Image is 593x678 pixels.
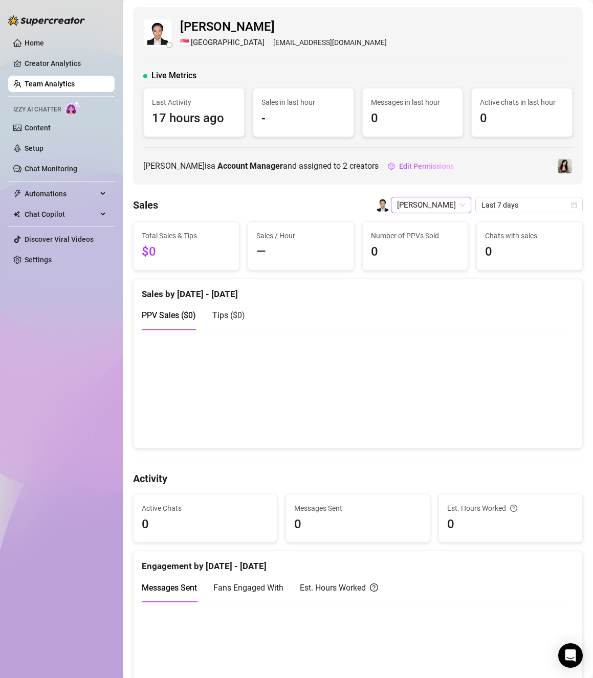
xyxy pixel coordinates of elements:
img: AI Chatter [65,101,81,116]
img: logo-BBDzfeDw.svg [8,15,85,26]
span: 🇸🇬 [180,37,190,49]
a: Setup [25,144,43,152]
span: Sales in last hour [261,97,345,108]
span: setting [388,163,395,170]
span: Izzy AI Chatter [13,105,61,115]
span: Messages Sent [294,503,421,514]
a: Chat Monitoring [25,165,77,173]
a: Settings [25,256,52,264]
span: $0 [142,242,231,262]
img: Joyce Ann Vivas [375,197,390,213]
a: Content [25,124,51,132]
span: 17 hours ago [152,109,236,128]
span: Joyce Ann Vivas [397,197,465,213]
span: question-circle [370,581,378,594]
div: Open Intercom Messenger [558,643,583,668]
div: Est. Hours Worked [300,581,378,594]
span: 0 [294,515,421,534]
span: Live Metrics [151,70,196,82]
span: - [261,109,345,128]
img: Ashley [558,159,572,173]
span: 0 [371,242,460,262]
span: 2 [343,161,347,171]
span: calendar [571,202,577,208]
span: question-circle [510,503,517,514]
b: Account Manager [217,161,283,171]
div: Est. Hours Worked [447,503,574,514]
span: thunderbolt [13,190,21,198]
div: Sales by [DATE] - [DATE] [142,279,574,301]
a: Discover Viral Videos [25,235,94,243]
span: PPV Sales ( $0 ) [142,310,196,320]
span: Fans Engaged With [213,583,283,593]
span: Automations [25,186,97,202]
div: [EMAIL_ADDRESS][DOMAIN_NAME] [180,37,387,49]
span: Edit Permissions [399,162,454,170]
span: 0 [142,515,269,534]
img: Chat Copilot [13,211,20,218]
span: Total Sales & Tips [142,230,231,241]
span: Messages Sent [142,583,197,593]
h4: Sales [133,198,158,212]
a: Team Analytics [25,80,75,88]
div: Engagement by [DATE] - [DATE] [142,551,574,573]
span: Sales / Hour [256,230,345,241]
h4: Activity [133,471,583,486]
span: [PERSON_NAME] [180,17,387,37]
span: [PERSON_NAME] is a and assigned to creators [143,160,379,172]
span: 0 [480,109,564,128]
span: Tips ( $0 ) [212,310,245,320]
span: Messages in last hour [371,97,455,108]
a: Home [25,39,44,47]
button: Edit Permissions [387,158,454,174]
span: 0 [485,242,574,262]
span: Last Activity [152,97,236,108]
span: Last 7 days [481,197,577,213]
span: [GEOGRAPHIC_DATA] [191,37,265,49]
span: 0 [371,109,455,128]
span: 0 [447,515,574,534]
span: Active chats in last hour [480,97,564,108]
img: Joyce Ann Vivas [144,19,171,47]
a: Creator Analytics [25,55,106,72]
span: Active Chats [142,503,269,514]
span: Chats with sales [485,230,574,241]
span: Number of PPVs Sold [371,230,460,241]
span: — [256,242,345,262]
span: Chat Copilot [25,206,97,222]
